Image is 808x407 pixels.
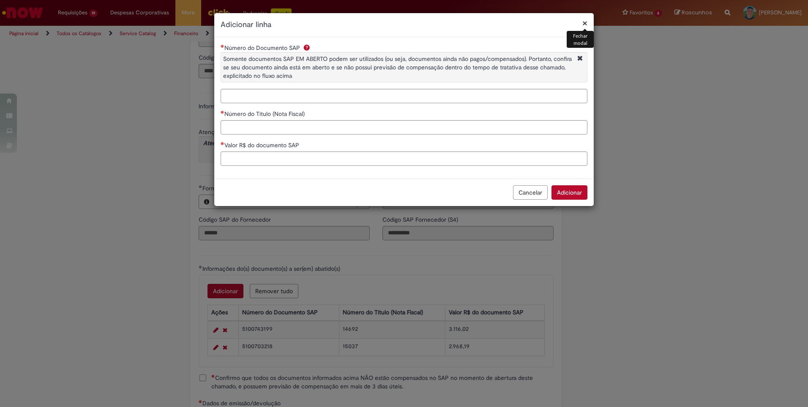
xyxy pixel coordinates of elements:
[221,120,587,135] input: Número do Título (Nota Fiscal)
[567,31,594,48] div: Fechar modal
[221,89,587,103] input: Número do Documento SAP
[221,142,224,145] span: Necessários
[302,44,312,51] span: Ajuda para Número do Documento SAP
[582,19,587,27] button: Fechar modal
[221,110,224,114] span: Necessários
[575,55,585,63] i: Fechar More information Por question_numero_do_documento_sap
[221,151,587,166] input: Valor R$ do documento SAP
[551,185,587,200] button: Adicionar
[224,110,306,118] span: Número do Título (Nota Fiscal)
[224,44,302,52] span: Número do Documento SAP
[223,55,572,80] span: Somente documentos SAP EM ABERTO podem ser utilizados (ou seja, documentos ainda não pagos/compen...
[513,185,548,200] button: Cancelar
[224,141,301,149] span: Valor R$ do documento SAP
[221,44,224,48] span: Necessários
[221,19,587,30] h2: Adicionar linha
